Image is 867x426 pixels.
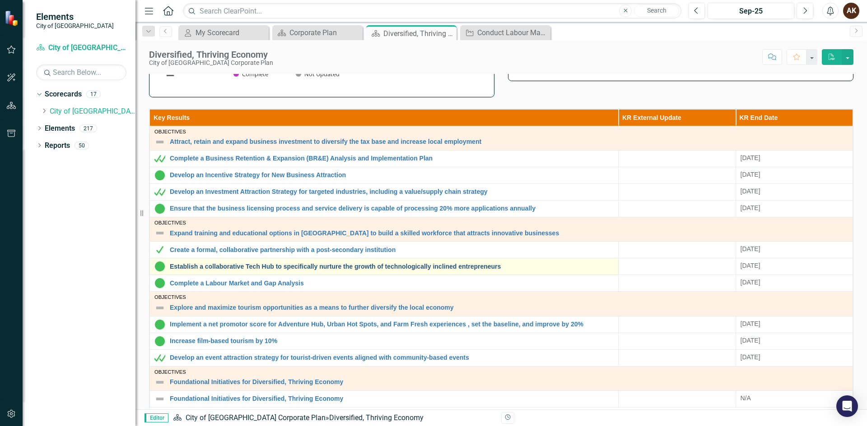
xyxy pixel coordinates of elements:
[836,395,858,417] div: Open Intercom Messenger
[154,203,165,214] img: In Progress
[741,245,760,252] span: [DATE]
[619,258,736,275] td: Double-Click to Edit
[75,142,89,149] div: 50
[154,187,165,197] img: Met
[79,124,97,132] div: 217
[462,27,548,38] a: Conduct Labour Market Gap Analysis
[45,89,82,100] a: Scorecards
[150,167,619,184] td: Double-Click to Edit Right Click for Context Menu
[150,201,619,217] td: Double-Click to Edit Right Click for Context Menu
[634,5,679,17] button: Search
[296,70,339,78] button: Show Not Updated
[170,188,614,195] a: Develop an Investment Attraction Strategy for targeted industries, including a value/supply chain...
[170,263,614,270] a: Establish a collaborative Tech Hub to specifically nurture the growth of technologically inclined...
[149,50,273,60] div: Diversified, Thriving Economy
[45,124,75,134] a: Elements
[86,91,101,98] div: 17
[154,369,848,375] div: Objectives
[170,379,848,385] a: Foundational Initiatives for Diversified, Thriving Economy
[5,10,20,26] img: ClearPoint Strategy
[150,151,619,167] td: Double-Click to Edit Right Click for Context Menu
[619,167,736,184] td: Double-Click to Edit
[741,188,760,195] span: [DATE]
[186,413,326,422] a: City of [GEOGRAPHIC_DATA] Corporate Plan
[154,129,848,134] div: Objectives
[741,320,760,327] span: [DATE]
[150,391,619,408] td: Double-Click to Edit Right Click for Context Menu
[619,184,736,201] td: Double-Click to Edit
[150,258,619,275] td: Double-Click to Edit Right Click for Context Menu
[170,155,614,162] a: Complete a Business Retention & Expansion (BR&E) Analysis and Implementation Plan
[149,60,273,66] div: City of [GEOGRAPHIC_DATA] Corporate Plan
[36,22,114,29] small: City of [GEOGRAPHIC_DATA]
[154,153,165,164] img: Met
[647,7,667,14] span: Search
[741,171,760,178] span: [DATE]
[36,11,114,22] span: Elements
[154,394,165,404] img: Not Defined
[170,205,614,212] a: Ensure that the business licensing process and service delivery is capable of processing 20% more...
[154,336,165,347] img: In Progress
[170,280,614,287] a: Complete a Labour Market and Gap Analysis
[304,70,340,78] text: Not Updated
[150,349,619,366] td: Double-Click to Edit Right Click for Context Menu
[154,353,165,363] img: Met
[170,138,848,145] a: Attract, retain and expand business investment to diversify the tax base and increase local emplo...
[619,349,736,366] td: Double-Click to Edit
[150,242,619,258] td: Double-Click to Edit Right Click for Context Menu
[45,141,70,151] a: Reports
[154,302,165,313] img: Not Defined
[181,27,266,38] a: My Scorecard
[196,27,266,38] div: My Scorecard
[50,106,135,117] a: City of [GEOGRAPHIC_DATA] Corporate Plan
[154,261,165,272] img: In Progress
[736,333,853,349] td: Double-Click to Edit
[736,167,853,184] td: Double-Click to Edit
[173,413,494,423] div: »
[154,220,848,225] div: Objectives
[150,217,853,242] td: Double-Click to Edit Right Click for Context Menu
[736,184,853,201] td: Double-Click to Edit
[741,154,760,161] span: [DATE]
[736,275,853,292] td: Double-Click to Edit
[154,228,165,238] img: Not Defined
[275,27,360,38] a: Corporate Plan
[741,394,848,403] div: N/A
[843,3,859,19] div: AK
[150,333,619,349] td: Double-Click to Edit Right Click for Context Menu
[741,262,760,269] span: [DATE]
[741,204,760,211] span: [DATE]
[170,247,614,253] a: Create a formal, collaborative partnership with a post-secondary institution
[154,377,165,388] img: Not Defined
[154,244,165,255] img: Partially Met
[477,27,548,38] div: Conduct Labour Market Gap Analysis
[741,279,760,286] span: [DATE]
[150,126,853,150] td: Double-Click to Edit Right Click for Context Menu
[329,413,424,422] div: Diversified, Thriving Economy
[736,151,853,167] td: Double-Click to Edit
[619,275,736,292] td: Double-Click to Edit
[150,275,619,292] td: Double-Click to Edit Right Click for Context Menu
[170,230,848,237] a: Expand training and educational options in [GEOGRAPHIC_DATA] to build a skilled workforce that at...
[736,316,853,333] td: Double-Click to Edit
[154,319,165,330] img: In Progress
[736,242,853,258] td: Double-Click to Edit
[170,354,614,361] a: Develop an event attraction strategy for tourist-driven events aligned with community-based events
[150,366,853,390] td: Double-Click to Edit Right Click for Context Menu
[154,294,848,300] div: Objectives
[741,353,760,361] span: [DATE]
[154,278,165,289] img: In Progress
[619,316,736,333] td: Double-Click to Edit
[619,201,736,217] td: Double-Click to Edit
[619,333,736,349] td: Double-Click to Edit
[741,337,760,344] span: [DATE]
[736,201,853,217] td: Double-Click to Edit
[170,172,614,179] a: Develop an Incentive Strategy for New Business Attraction
[619,391,736,408] td: Double-Click to Edit
[619,151,736,167] td: Double-Click to Edit
[154,170,165,181] img: In Progress
[36,64,126,80] input: Search Below...
[289,27,360,38] div: Corporate Plan
[36,43,126,53] a: City of [GEOGRAPHIC_DATA] Corporate Plan
[170,304,848,311] a: Explore and maximize tourism opportunities as a means to further diversify the local economy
